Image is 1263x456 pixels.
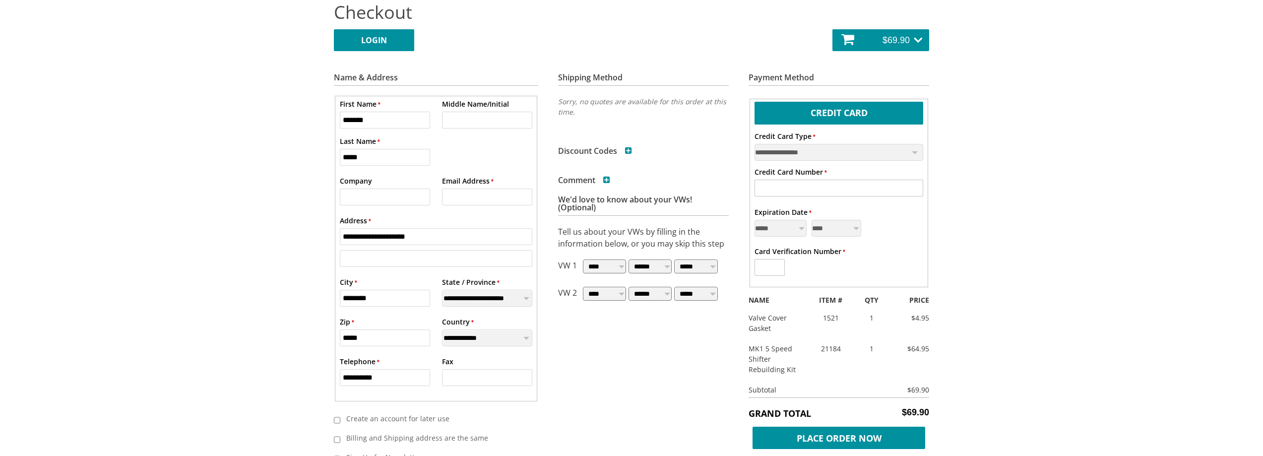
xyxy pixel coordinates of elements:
[340,317,354,327] label: Zip
[753,427,925,449] span: Place Order Now
[887,313,937,323] div: $4.95
[749,407,929,419] h5: Grand Total
[334,73,538,86] h3: Name & Address
[755,131,816,141] label: Credit Card Type
[340,176,372,186] label: Company
[902,407,929,418] span: $69.90
[741,343,806,375] div: MK1 5 Speed Shifter Rebuilding Kit
[442,176,494,186] label: Email Address
[558,195,729,216] h3: We'd love to know about your VWs! (Optional)
[806,295,855,305] div: ITEM #
[883,35,910,45] span: $69.90
[749,73,929,86] h3: Payment Method
[806,343,855,354] div: 21184
[887,343,937,354] div: $64.95
[340,136,380,146] label: Last Name
[887,295,937,305] div: PRICE
[558,73,729,86] h3: Shipping Method
[855,313,888,323] div: 1
[558,96,729,117] p: Sorry, no quotes are available for this order at this time.
[442,356,453,367] label: Fax
[741,295,806,305] div: NAME
[340,410,525,427] label: Create an account for later use
[340,356,379,367] label: Telephone
[340,277,357,287] label: City
[558,260,577,277] p: VW 1
[755,167,827,177] label: Credit Card Number
[855,343,888,354] div: 1
[334,29,414,51] a: LOGIN
[340,99,380,109] label: First Name
[340,430,525,446] label: Billing and Shipping address are the same
[898,385,929,395] div: $69.90
[558,287,577,304] p: VW 2
[442,317,474,327] label: Country
[558,226,729,250] p: Tell us about your VWs by filling in the information below, or you may skip this step
[741,313,806,333] div: Valve Cover Gasket
[755,207,812,217] label: Expiration Date
[749,424,929,447] button: Place Order Now
[855,295,888,305] div: QTY
[755,246,845,257] label: Card Verification Number
[806,313,855,323] div: 1521
[442,277,500,287] label: State / Province
[558,147,632,155] h3: Discount Codes
[340,215,371,226] label: Address
[755,102,924,122] label: Credit Card
[558,176,610,184] h3: Comment
[741,385,898,395] div: Subtotal
[442,99,509,109] label: Middle Name/Initial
